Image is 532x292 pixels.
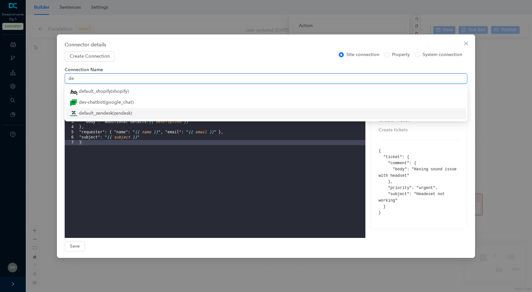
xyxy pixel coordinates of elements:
span: Site connection [344,51,382,58]
div: 5 [65,130,78,135]
img: zendesk.svg [70,110,77,117]
a: Create Connection [70,53,110,60]
button: Save [65,241,85,251]
div: default_zendesk ( zendesk ) [70,110,462,118]
div: 4 [65,125,78,130]
div: 6 [65,135,78,140]
button: Create Connection [65,51,115,61]
span: Save [70,243,80,250]
div: 7 [65,140,78,145]
div: dev-chatbot ( google_chat ) [70,99,462,107]
pre: { "ticket": { "comment": { "body": "Having sound issue with headset" }, "priority": "urgent", "su... [379,148,459,216]
div: Connection Name [65,66,467,73]
div: default_shopify ( shopify ) [70,88,462,96]
span: Property [390,51,412,58]
img: shopify.svg [70,88,77,95]
button: Close [461,38,471,49]
img: google_chat.svg [70,99,77,106]
div: Create tickets [379,127,459,134]
div: Connector details [65,41,467,49]
span: System connection [420,51,465,58]
div: 3 [65,119,78,125]
span: close [463,41,469,46]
